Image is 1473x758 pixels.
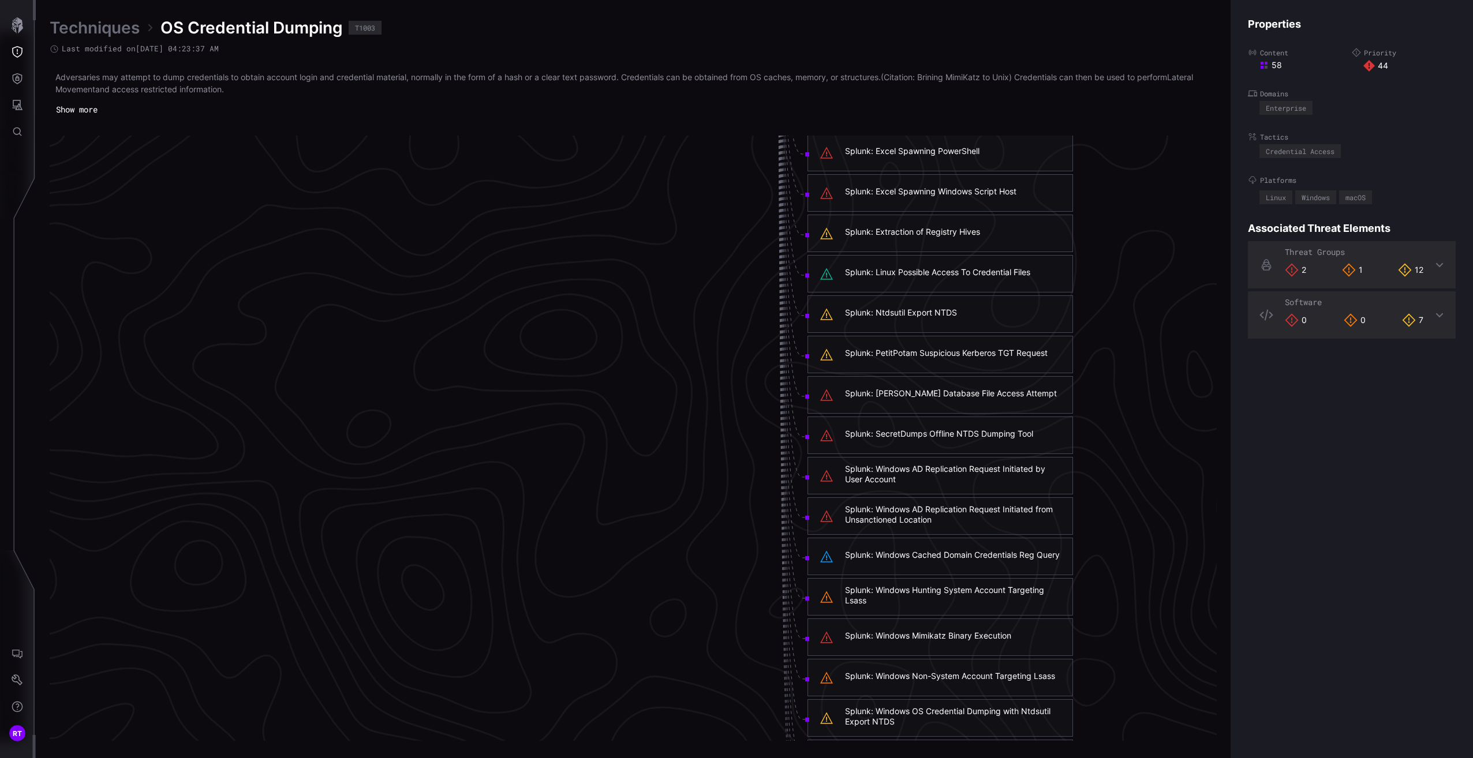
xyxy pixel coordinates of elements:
[1266,104,1306,111] div: Enterprise
[62,44,219,54] span: Last modified on
[1285,246,1345,257] span: Threat Groups
[1285,263,1306,277] div: 2
[845,388,1057,399] div: Splunk: [PERSON_NAME] Database File Access Attempt
[136,43,219,54] time: [DATE] 04:23:37 AM
[845,186,1016,197] div: Splunk: Excel Spawning Windows Script Host
[845,227,980,237] div: Splunk: Extraction of Registry Hives
[1285,313,1307,327] div: 0
[845,146,979,156] div: Splunk: Excel Spawning PowerShell
[50,17,140,38] a: Techniques
[1259,60,1352,70] div: 58
[845,267,1030,277] div: Splunk: Linux Possible Access To Credential Files
[845,550,1060,560] div: Splunk: Windows Cached Domain Credentials Reg Query
[845,307,957,318] div: Splunk: Ntdsutil Export NTDS
[13,727,23,740] span: RT
[160,17,343,38] span: OS Credential Dumping
[1345,194,1366,201] div: macOS
[1344,313,1366,327] div: 0
[845,504,1061,525] div: Splunk: Windows AD Replication Request Initiated from Unsanctioned Location
[1248,175,1456,185] label: Platforms
[1302,194,1330,201] div: Windows
[55,71,1211,95] p: Adversaries may attempt to dump credentials to obtain account login and credential material, norm...
[845,464,1061,485] div: Splunk: Windows AD Replication Request Initiated by User Account
[845,585,1061,606] div: Splunk: Windows Hunting System Account Targeting Lsass
[845,348,1048,358] div: Splunk: PetitPotam Suspicious Kerberos TGT Request
[1363,60,1456,72] div: 44
[1398,263,1423,277] div: 12
[1248,222,1456,235] h4: Associated Threat Elements
[1352,48,1456,57] label: Priority
[1,720,34,746] button: RT
[50,101,104,118] button: Show more
[845,706,1061,727] div: Splunk: Windows OS Credential Dumping with Ntdsutil Export NTDS
[845,631,1011,641] div: Splunk: Windows Mimikatz Binary Execution
[1248,48,1352,57] label: Content
[1248,89,1456,98] label: Domains
[1248,132,1456,141] label: Tactics
[845,671,1055,681] div: Splunk: Windows Non-System Account Targeting Lsass
[1248,17,1456,31] h4: Properties
[845,429,1033,439] div: Splunk: SecretDumps Offline NTDS Dumping Tool
[1285,297,1322,307] span: Software
[1266,194,1286,201] div: Linux
[1342,263,1363,277] div: 1
[1402,313,1423,327] div: 7
[1266,148,1334,155] div: Credential Access
[355,24,375,31] div: T1003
